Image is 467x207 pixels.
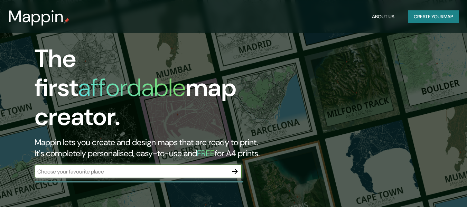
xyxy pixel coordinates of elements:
[64,18,69,23] img: mappin-pin
[35,44,268,137] h1: The first map creator.
[369,10,397,23] button: About Us
[405,180,459,199] iframe: Help widget launcher
[8,7,64,26] h3: Mappin
[35,168,228,176] input: Choose your favourite place
[197,148,215,159] h5: FREE
[78,72,186,104] h1: affordable
[35,137,268,159] h2: Mappin lets you create and design maps that are ready to print. It's completely personalised, eas...
[408,10,459,23] button: Create yourmap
